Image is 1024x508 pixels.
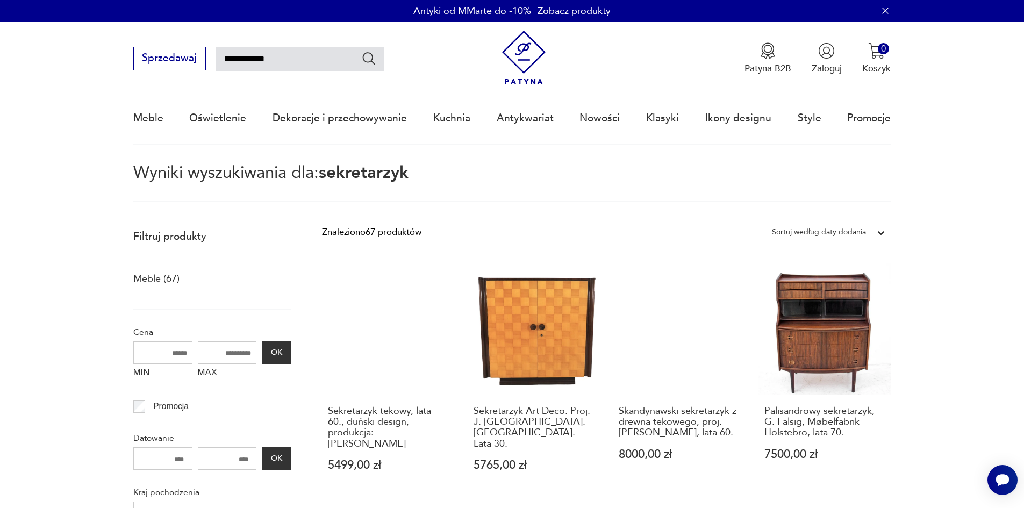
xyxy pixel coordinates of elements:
[133,325,291,339] p: Cena
[497,94,554,143] a: Antykwariat
[862,62,891,75] p: Koszyk
[273,94,407,143] a: Dekoracje i przechowywanie
[198,364,257,384] label: MAX
[133,94,163,143] a: Meble
[744,42,791,75] button: Patyna B2B
[868,42,885,59] img: Ikona koszyka
[133,485,291,499] p: Kraj pochodzenia
[361,51,377,66] button: Szukaj
[705,94,771,143] a: Ikony designu
[613,263,746,496] a: Skandynawski sekretarzyk z drewna tekowego, proj. Borge Mogensen, lata 60.Skandynawski sekretarzy...
[133,431,291,445] p: Datowanie
[744,62,791,75] p: Patyna B2B
[189,94,246,143] a: Oświetlenie
[818,42,835,59] img: Ikonka użytkownika
[474,406,595,450] h3: Sekretarzyk Art Deco. Proj. J. [GEOGRAPHIC_DATA]. [GEOGRAPHIC_DATA]. Lata 30.
[133,270,180,288] a: Meble (67)
[538,4,611,18] a: Zobacz produkty
[619,406,740,439] h3: Skandynawski sekretarzyk z drewna tekowego, proj. [PERSON_NAME], lata 60.
[468,263,600,496] a: Sekretarzyk Art Deco. Proj. J. Halabala. Czechy. Lata 30.Sekretarzyk Art Deco. Proj. J. [GEOGRAPH...
[760,42,776,59] img: Ikona medalu
[798,94,821,143] a: Style
[619,449,740,460] p: 8000,00 zł
[579,94,620,143] a: Nowości
[497,31,551,85] img: Patyna - sklep z meblami i dekoracjami vintage
[328,406,449,450] h3: Sekretarzyk tekowy, lata 60., duński design, produkcja: [PERSON_NAME]
[133,55,206,63] a: Sprzedawaj
[322,225,421,239] div: Znaleziono 67 produktów
[744,42,791,75] a: Ikona medaluPatyna B2B
[262,447,291,470] button: OK
[812,62,842,75] p: Zaloguj
[812,42,842,75] button: Zaloguj
[328,460,449,471] p: 5499,00 zł
[878,43,889,54] div: 0
[862,42,891,75] button: 0Koszyk
[987,465,1018,495] iframe: Smartsupp widget button
[646,94,679,143] a: Klasyki
[764,449,885,460] p: 7500,00 zł
[474,460,595,471] p: 5765,00 zł
[153,399,189,413] p: Promocja
[133,230,291,244] p: Filtruj produkty
[262,341,291,364] button: OK
[133,47,206,70] button: Sprzedawaj
[433,94,470,143] a: Kuchnia
[133,165,891,202] p: Wyniki wyszukiwania dla:
[772,225,866,239] div: Sortuj według daty dodania
[133,364,192,384] label: MIN
[764,406,885,439] h3: Palisandrowy sekretarzyk, G. Falsig, Møbelfabrik Holstebro, lata 70.
[413,4,531,18] p: Antyki od MMarte do -10%
[847,94,891,143] a: Promocje
[319,161,409,184] span: sekretarzyk
[758,263,891,496] a: Palisandrowy sekretarzyk, G. Falsig, Møbelfabrik Holstebro, lata 70.Palisandrowy sekretarzyk, G. ...
[322,263,455,496] a: Sekretarzyk tekowy, lata 60., duński design, produkcja: DaniaSekretarzyk tekowy, lata 60., duński...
